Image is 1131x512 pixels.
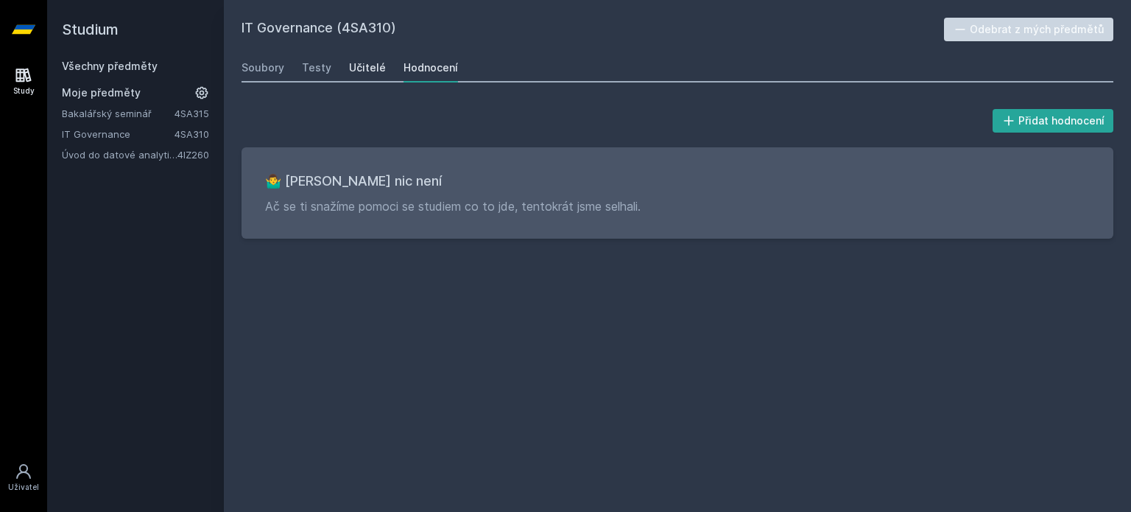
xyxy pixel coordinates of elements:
div: Uživatel [8,482,39,493]
p: Ač se ti snažíme pomoci se studiem co to jde, tentokrát jsme selhali. [265,197,1090,215]
div: Učitelé [349,60,386,75]
a: 4SA315 [175,108,209,119]
a: Učitelé [349,53,386,83]
a: Hodnocení [404,53,458,83]
h3: 🤷‍♂️ [PERSON_NAME] nic není [265,171,1090,192]
a: 4SA310 [175,128,209,140]
div: Hodnocení [404,60,458,75]
span: Moje předměty [62,85,141,100]
a: IT Governance [62,127,175,141]
a: 4IZ260 [177,149,209,161]
h2: IT Governance (4SA310) [242,18,944,41]
button: Přidat hodnocení [993,109,1114,133]
a: Testy [302,53,331,83]
div: Testy [302,60,331,75]
a: Study [3,59,44,104]
a: Soubory [242,53,284,83]
div: Soubory [242,60,284,75]
a: Úvod do datové analytiky [62,147,177,162]
a: Uživatel [3,455,44,500]
button: Odebrat z mých předmětů [944,18,1114,41]
div: Study [13,85,35,97]
a: Bakalářský seminář [62,106,175,121]
a: Všechny předměty [62,60,158,72]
